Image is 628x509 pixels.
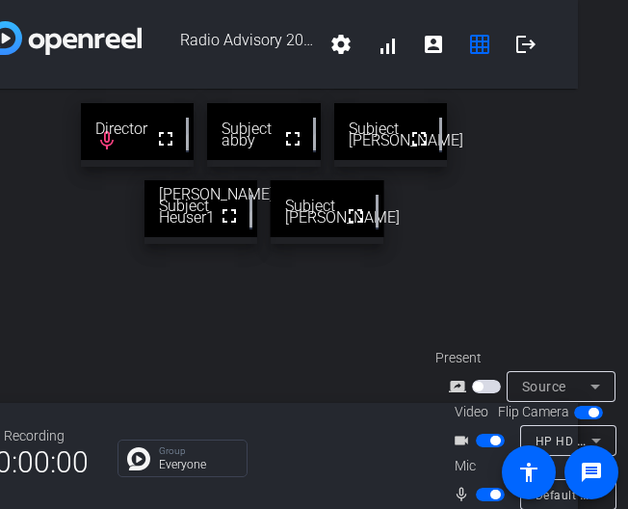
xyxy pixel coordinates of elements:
div: Director [81,103,195,155]
mat-icon: settings [329,33,353,56]
img: Chat Icon [127,447,150,470]
mat-icon: videocam_outline [453,429,476,452]
div: Subject [207,103,321,155]
div: Subject [334,103,448,155]
mat-icon: mic_none [453,483,476,506]
mat-icon: grid_on [468,33,491,56]
span: Flip Camera [498,402,569,422]
span: Source [522,379,566,394]
mat-icon: logout [514,33,537,56]
button: signal_cellular_alt [364,21,410,67]
p: Group [159,446,237,456]
div: Subject [144,180,258,232]
span: Radio Advisory 2025 - Q3 [142,21,318,67]
p: Everyone [159,459,237,470]
mat-icon: accessibility [517,461,540,484]
mat-icon: account_box [422,33,445,56]
mat-icon: screen_share_outline [449,375,472,398]
div: Present [435,348,628,368]
span: Video [455,402,488,422]
div: Subject [271,180,384,232]
div: Mic [435,456,628,476]
mat-icon: message [580,461,603,484]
